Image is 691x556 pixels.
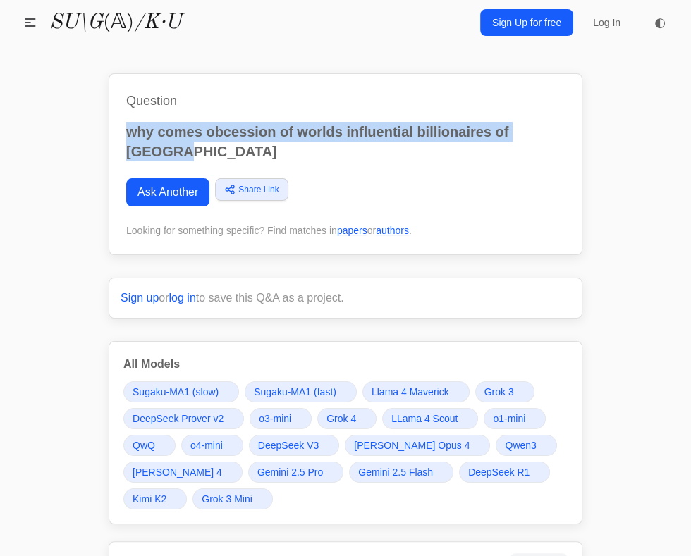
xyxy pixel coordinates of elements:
[190,438,223,452] span: o4-mini
[121,290,570,307] p: or to save this Q&A as a project.
[585,10,629,35] a: Log In
[126,122,565,161] p: why comes obcession of worlds influential billionaires of [GEOGRAPHIC_DATA]
[654,16,666,29] span: ◐
[480,9,573,36] a: Sign Up for free
[134,12,181,33] i: /K·U
[202,492,252,506] span: Grok 3 Mini
[484,408,546,429] a: o1-mini
[372,385,449,399] span: Llama 4 Maverick
[496,435,556,456] a: Qwen3
[126,223,565,237] div: Looking for something specific? Find matches in or .
[126,91,565,111] h1: Question
[493,412,525,426] span: o1-mini
[123,408,244,429] a: DeepSeek Prover v2
[257,465,323,479] span: Gemini 2.5 Pro
[245,381,357,402] a: Sugaku-MA1 (fast)
[49,10,181,35] a: SU\G(𝔸)/K·U
[169,292,196,304] a: log in
[475,381,534,402] a: Grok 3
[249,435,339,456] a: DeepSeek V3
[123,435,176,456] a: QwQ
[345,435,490,456] a: [PERSON_NAME] Opus 4
[646,8,674,37] button: ◐
[133,438,155,452] span: QwQ
[362,381,470,402] a: Llama 4 Maverick
[123,356,568,373] h3: All Models
[354,438,470,452] span: [PERSON_NAME] Opus 4
[382,408,478,429] a: LLama 4 Scout
[358,465,433,479] span: Gemini 2.5 Flash
[123,462,243,483] a: [PERSON_NAME] 4
[133,385,219,399] span: Sugaku-MA1 (slow)
[192,488,273,509] a: Grok 3 Mini
[459,462,550,483] a: DeepSeek R1
[391,412,458,426] span: LLama 4 Scout
[238,183,279,196] span: Share Link
[484,385,514,399] span: Grok 3
[133,465,222,479] span: [PERSON_NAME] 4
[468,465,530,479] span: DeepSeek R1
[49,12,103,33] i: SU\G
[121,292,159,304] a: Sign up
[123,488,187,509] a: Kimi K2
[181,435,243,456] a: o4-mini
[248,462,343,483] a: Gemini 2.5 Pro
[250,408,312,429] a: o3-mini
[317,408,377,429] a: Grok 4
[376,225,409,236] a: authors
[349,462,453,483] a: Gemini 2.5 Flash
[337,225,367,236] a: papers
[326,412,356,426] span: Grok 4
[254,385,336,399] span: Sugaku-MA1 (fast)
[133,492,166,506] span: Kimi K2
[133,412,224,426] span: DeepSeek Prover v2
[126,178,209,206] a: Ask Another
[258,438,319,452] span: DeepSeek V3
[259,412,291,426] span: o3-mini
[123,381,239,402] a: Sugaku-MA1 (slow)
[505,438,536,452] span: Qwen3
